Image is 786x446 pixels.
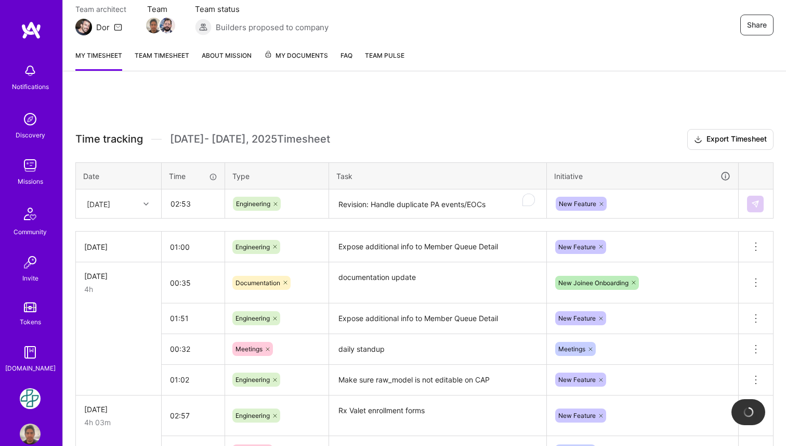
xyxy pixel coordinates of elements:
[75,4,126,15] span: Team architect
[162,402,225,429] input: HH:MM
[20,252,41,273] img: Invite
[16,130,45,141] div: Discovery
[694,134,702,145] i: icon Download
[216,22,329,33] span: Builders proposed to company
[18,176,43,187] div: Missions
[687,129,774,150] button: Export Timesheet
[751,200,759,208] img: Submit
[161,17,174,34] a: Team Member Avatar
[147,4,174,15] span: Team
[20,155,41,176] img: teamwork
[75,19,92,35] img: Team Architect
[330,304,545,333] textarea: Expose additional info to Member Queue Detail
[235,376,270,384] span: Engineering
[202,50,252,71] a: About Mission
[162,304,225,332] input: HH:MM
[20,424,41,444] img: User Avatar
[160,18,175,33] img: Team Member Avatar
[329,162,547,189] th: Task
[162,366,225,393] input: HH:MM
[162,269,225,297] input: HH:MM
[20,60,41,81] img: bell
[84,284,153,295] div: 4h
[12,81,49,92] div: Notifications
[84,271,153,282] div: [DATE]
[84,404,153,415] div: [DATE]
[24,302,36,312] img: tokens
[17,388,43,409] a: Counter Health: Team for Counter Health
[147,17,161,34] a: Team Member Avatar
[330,397,545,436] textarea: Rx Valet enrollment forms
[558,314,596,322] span: New Feature
[84,417,153,428] div: 4h 03m
[20,109,41,130] img: discovery
[75,133,143,146] span: Time tracking
[135,50,189,71] a: Team timesheet
[76,162,162,189] th: Date
[340,50,352,71] a: FAQ
[235,314,270,322] span: Engineering
[162,190,224,218] input: HH:MM
[18,201,43,226] img: Community
[169,171,217,182] div: Time
[20,342,41,363] img: guide book
[146,18,162,33] img: Team Member Avatar
[747,20,767,30] span: Share
[236,200,270,208] span: Engineering
[330,233,545,261] textarea: Expose additional info to Member Queue Detail
[558,279,628,287] span: New Joinee Onboarding
[558,412,596,419] span: New Feature
[558,243,596,251] span: New Feature
[195,4,329,15] span: Team status
[162,335,225,363] input: HH:MM
[21,21,42,40] img: logo
[170,133,330,146] span: [DATE] - [DATE] , 2025 Timesheet
[740,15,774,35] button: Share
[5,363,56,374] div: [DOMAIN_NAME]
[14,226,47,237] div: Community
[20,316,41,327] div: Tokens
[558,345,585,353] span: Meetings
[365,52,404,59] span: Team Pulse
[195,19,212,35] img: Builders proposed to company
[96,22,110,33] div: Dor
[741,405,755,419] img: loading
[225,162,329,189] th: Type
[747,196,765,212] div: null
[22,273,38,284] div: Invite
[162,233,225,261] input: HH:MM
[17,424,43,444] a: User Avatar
[114,23,122,31] i: icon Mail
[235,279,280,287] span: Documentation
[235,243,270,251] span: Engineering
[235,345,263,353] span: Meetings
[75,50,122,71] a: My timesheet
[330,366,545,394] textarea: Make sure raw_model is not editable on CAP
[143,201,149,207] i: icon Chevron
[87,198,110,209] div: [DATE]
[365,50,404,71] a: Team Pulse
[84,241,153,252] div: [DATE]
[235,412,270,419] span: Engineering
[264,50,328,71] a: My Documents
[330,190,545,218] textarea: To enrich screen reader interactions, please activate Accessibility in Grammarly extension settings
[559,200,596,208] span: New Feature
[330,335,545,364] textarea: daily standup
[264,50,328,61] span: My Documents
[20,388,41,409] img: Counter Health: Team for Counter Health
[558,376,596,384] span: New Feature
[554,170,731,182] div: Initiative
[330,263,545,302] textarea: documentation update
